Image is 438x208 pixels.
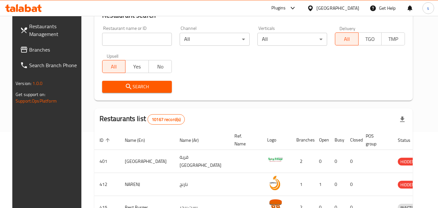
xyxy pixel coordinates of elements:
[107,83,167,91] span: Search
[271,4,286,12] div: Plugins
[32,79,42,88] span: 1.0.0
[345,173,361,196] td: 0
[120,150,174,173] td: [GEOGRAPHIC_DATA]
[345,150,361,173] td: 0
[94,150,120,173] td: 401
[257,33,327,46] div: All
[398,136,419,144] span: Status
[148,114,185,125] div: Total records count
[398,181,417,189] span: HIDDEN
[338,34,356,44] span: All
[291,150,314,173] td: 2
[148,60,172,73] button: No
[107,54,119,58] label: Upsell
[384,34,402,44] span: TMP
[366,132,385,148] span: POS group
[151,62,170,71] span: No
[100,136,112,144] span: ID
[29,22,80,38] span: Restaurants Management
[100,114,185,125] h2: Restaurants list
[314,130,329,150] th: Open
[125,136,153,144] span: Name (En)
[148,116,184,123] span: 10167 record(s)
[267,152,283,168] img: Spicy Village
[15,42,86,57] a: Branches
[291,173,314,196] td: 1
[128,62,146,71] span: Yes
[427,5,429,12] span: s
[174,150,229,173] td: قرية [GEOGRAPHIC_DATA]
[29,61,80,69] span: Search Branch Phone
[291,130,314,150] th: Branches
[358,32,382,45] button: TGO
[339,26,356,31] label: Delivery
[102,10,405,20] h2: Restaurant search
[15,57,86,73] a: Search Branch Phone
[102,60,126,73] button: All
[314,173,329,196] td: 1
[345,130,361,150] th: Closed
[329,173,345,196] td: 0
[267,175,283,191] img: NARENJ
[234,132,254,148] span: Ref. Name
[125,60,149,73] button: Yes
[180,136,207,144] span: Name (Ar)
[29,46,80,54] span: Branches
[16,90,45,99] span: Get support on:
[398,158,417,165] span: HIDDEN
[381,32,405,45] button: TMP
[262,130,291,150] th: Logo
[335,32,359,45] button: All
[316,5,359,12] div: [GEOGRAPHIC_DATA]
[15,18,86,42] a: Restaurants Management
[16,97,57,105] a: Support.OpsPlatform
[174,173,229,196] td: نارنج
[314,150,329,173] td: 0
[120,173,174,196] td: NARENJ
[395,112,410,127] div: Export file
[361,34,379,44] span: TGO
[16,79,31,88] span: Version:
[329,150,345,173] td: 0
[329,130,345,150] th: Busy
[102,33,172,46] input: Search for restaurant name or ID..
[105,62,123,71] span: All
[94,173,120,196] td: 412
[180,33,250,46] div: All
[102,81,172,93] button: Search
